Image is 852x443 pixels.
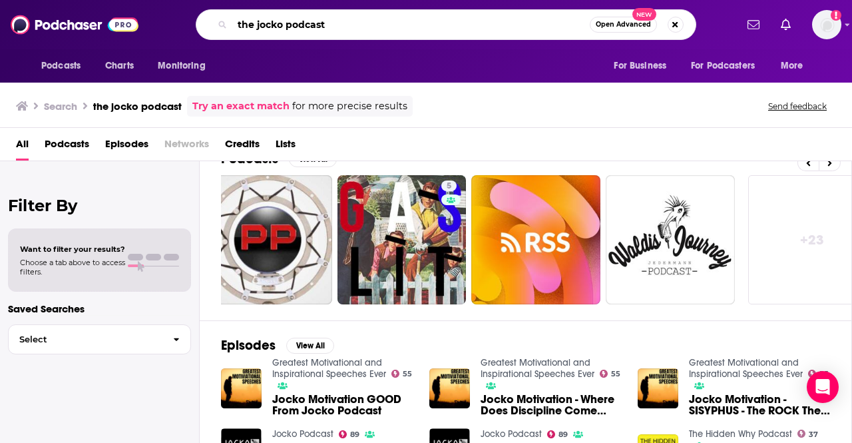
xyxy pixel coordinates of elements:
span: Select [9,335,162,344]
a: EpisodesView All [221,337,334,354]
button: open menu [604,53,683,79]
div: Open Intercom Messenger [807,371,839,403]
a: Jocko Motivation GOOD From Jocko Podcast [272,394,413,416]
input: Search podcasts, credits, & more... [232,14,590,35]
span: More [781,57,803,75]
span: 5 [447,180,451,193]
span: 89 [350,432,359,438]
button: Open AdvancedNew [590,17,657,33]
span: For Podcasters [691,57,755,75]
button: open menu [32,53,98,79]
span: Want to filter your results? [20,244,125,254]
a: Charts [97,53,142,79]
a: 55 [808,370,829,378]
span: Monitoring [158,57,205,75]
button: View All [286,338,334,354]
a: The Hidden Why Podcast [689,428,792,440]
img: User Profile [812,10,841,39]
button: open menu [148,53,222,79]
a: Greatest Motivational and Inspirational Speeches Ever [481,357,594,380]
img: Jocko Motivation GOOD From Jocko Podcast [221,368,262,409]
span: Podcasts [41,57,81,75]
a: Credits [225,133,260,161]
a: Jocko Podcast [272,428,333,440]
button: Show profile menu [812,10,841,39]
a: Try an exact match [192,99,290,114]
a: 5 [441,181,457,191]
a: 89 [339,430,360,438]
span: 55 [611,371,620,377]
a: 5 [337,175,467,304]
img: Jocko Motivation - Where Does Discipline Come From from Jocko Podcast [429,368,470,409]
img: Podchaser - Follow, Share and Rate Podcasts [11,12,138,37]
svg: Add a profile image [831,10,841,21]
span: 55 [403,371,412,377]
span: Networks [164,133,209,161]
span: 89 [558,432,568,438]
span: For Business [614,57,666,75]
span: 37 [809,432,818,438]
a: 55 [600,370,621,378]
h3: Search [44,100,77,113]
p: Saved Searches [8,302,191,315]
a: Podcasts [45,133,89,161]
span: New [632,8,656,21]
a: Jocko Motivation - SISYPHUS - The ROCK The GRIND from Jocko Podcast [689,394,830,416]
button: open menu [771,53,820,79]
a: Episodes [105,133,148,161]
a: Show notifications dropdown [775,13,796,36]
button: Select [8,324,191,354]
a: Jocko Podcast [481,428,542,440]
h2: Episodes [221,337,276,354]
a: All [16,133,29,161]
span: Charts [105,57,134,75]
a: 89 [547,430,568,438]
span: Open Advanced [596,21,651,28]
span: Logged in as YiyanWang [812,10,841,39]
button: open menu [682,53,774,79]
img: Jocko Motivation - SISYPHUS - The ROCK The GRIND from Jocko Podcast [638,368,678,409]
a: Lists [276,133,296,161]
h3: the jocko podcast [93,100,182,113]
a: 55 [391,370,413,378]
button: Send feedback [764,101,831,112]
span: Choose a tab above to access filters. [20,258,125,276]
div: Search podcasts, credits, & more... [196,9,696,40]
a: 37 [797,430,819,438]
a: Show notifications dropdown [742,13,765,36]
a: Jocko Motivation - Where Does Discipline Come From from Jocko Podcast [481,394,622,416]
a: Greatest Motivational and Inspirational Speeches Ever [272,357,386,380]
a: Greatest Motivational and Inspirational Speeches Ever [689,357,803,380]
h2: Filter By [8,196,191,215]
span: for more precise results [292,99,407,114]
